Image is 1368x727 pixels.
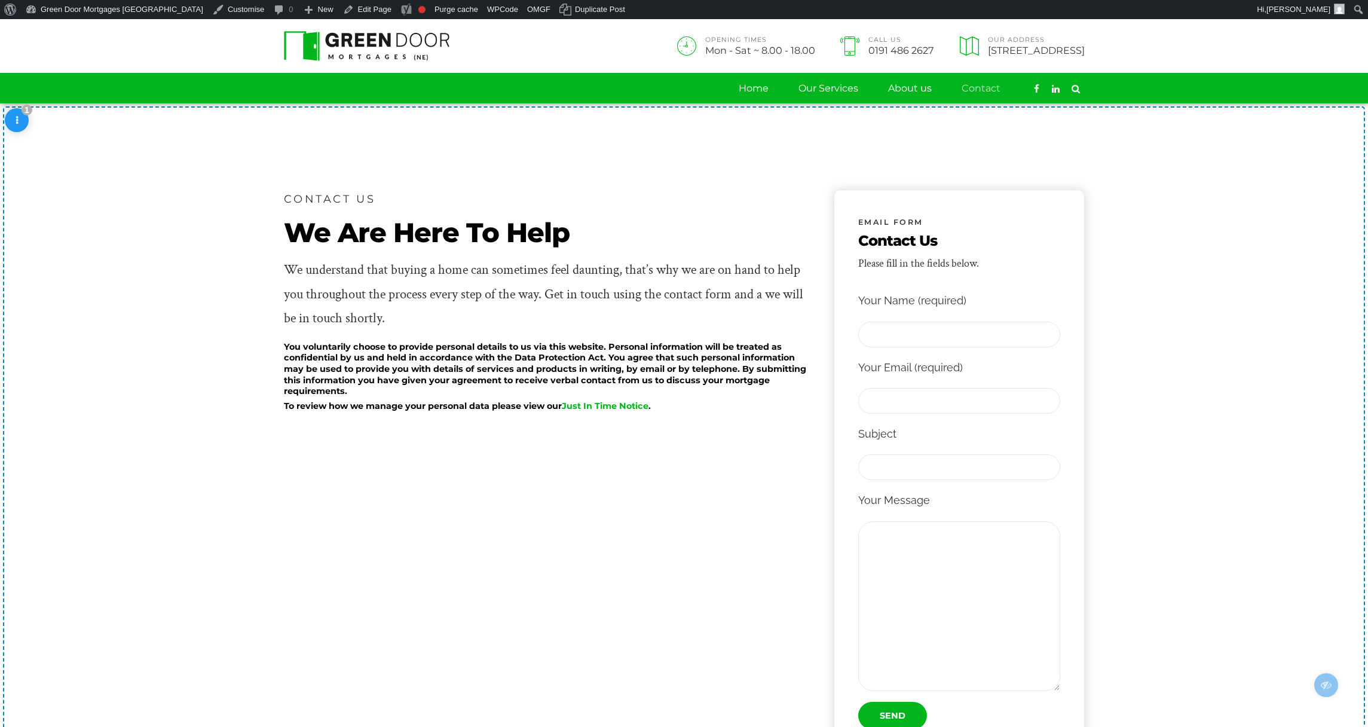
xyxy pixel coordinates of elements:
div: Focus keyphrase not set [418,6,426,13]
span: Edit [5,108,29,132]
a: About us [888,74,932,103]
span: Edit/Preview [1314,673,1338,697]
span: [PERSON_NAME] [1266,5,1330,14]
a: Call Us0191 486 2627 [837,36,934,56]
a: Just In Time Notice [562,401,648,411]
h6: To review how we manage your personal data please view our . [284,401,810,412]
span: CONTACT US [284,190,376,209]
span: 0191 486 2627 [868,45,934,55]
span: Our Address [988,37,1085,44]
span: Call Us [868,37,934,44]
span: We Are Here To Help [284,215,810,251]
a: Our Services [798,74,858,103]
p: Subject [858,424,1060,444]
a: Home [739,74,769,103]
span: OPENING TIMES [705,37,815,44]
h6: You voluntarily choose to provide personal details to us via this website. Personal information w... [284,341,810,398]
div: Please fill in the fields below. [858,254,979,273]
p: Your Email (required) [858,358,1060,377]
span: Contact Us [858,231,979,251]
span: EMAIL FORM [858,216,923,230]
a: Our Address[STREET_ADDRESS] [956,36,1084,56]
div: We understand that buying a home can sometimes feel daunting, that’s why we are on hand to help y... [284,258,810,331]
img: Green Door Mortgages North East [284,31,450,61]
p: Your Message [858,491,1060,510]
p: Your Name (required) [858,291,1060,310]
span: 1 [22,105,32,115]
a: Contact [962,74,1000,103]
span: [STREET_ADDRESS] [988,45,1085,55]
span: Mon - Sat ~ 8.00 - 18.00 [705,45,815,55]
